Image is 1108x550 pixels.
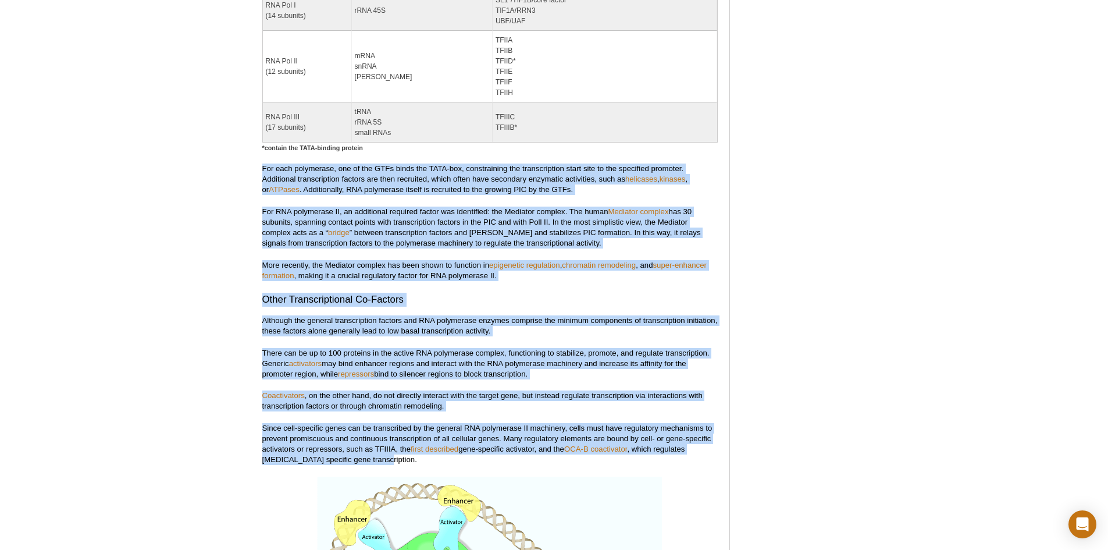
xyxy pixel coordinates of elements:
[262,348,718,379] p: There can be up to 100 proteins in the active RNA polymerase complex, functioning to stabilize, p...
[489,261,560,269] a: epigenetic regulation
[263,102,352,142] td: RNA Pol III (17 subunits)
[625,175,657,183] a: helicases
[352,31,493,102] td: mRNA snRNA [PERSON_NAME]
[263,31,352,102] td: RNA Pol II (12 subunits)
[660,175,686,183] a: kinases
[493,102,717,142] td: TFIIIC TFIIIB*
[608,207,668,216] a: Mediator complex
[289,359,322,368] a: activators
[262,164,718,195] p: For each polymerase, one of the GTFs binds the TATA-box, constraining the transcription start sit...
[262,143,718,153] h5: *contain the TATA-binding protein
[262,315,718,336] p: Although the general transcription factors and RNA polymerase enzymes comprise the minimum compon...
[262,293,718,307] h3: Other Transcriptional Co-Factors
[411,445,458,453] a: first described
[262,423,718,465] p: Since cell-specific genes can be transcribed by the general RNA polymerase II machinery, cells mu...
[328,228,350,237] a: bridge
[564,445,627,453] a: OCA-B coactivator
[262,391,718,411] p: , on the other hand, do not directly interact with the target gene, but instead regulate transcri...
[262,391,305,400] a: Coactivators
[338,370,374,378] a: repressors
[1068,510,1096,538] div: Open Intercom Messenger
[262,207,718,249] p: For RNA polymerase II, an additional required factor was identified: the Mediator complex. The hu...
[262,261,707,280] a: super-enhancer formation
[493,31,717,102] td: TFIIA TFIIB TFIID* TFIIE TFIIF TFIIH
[352,102,493,142] td: tRNA rRNA 5S small RNAs
[562,261,636,269] a: chromatin remodeling
[269,185,300,194] a: ATPases
[262,260,718,281] p: More recently, the Mediator complex has been shown to function in , , and , making it a crucial r...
